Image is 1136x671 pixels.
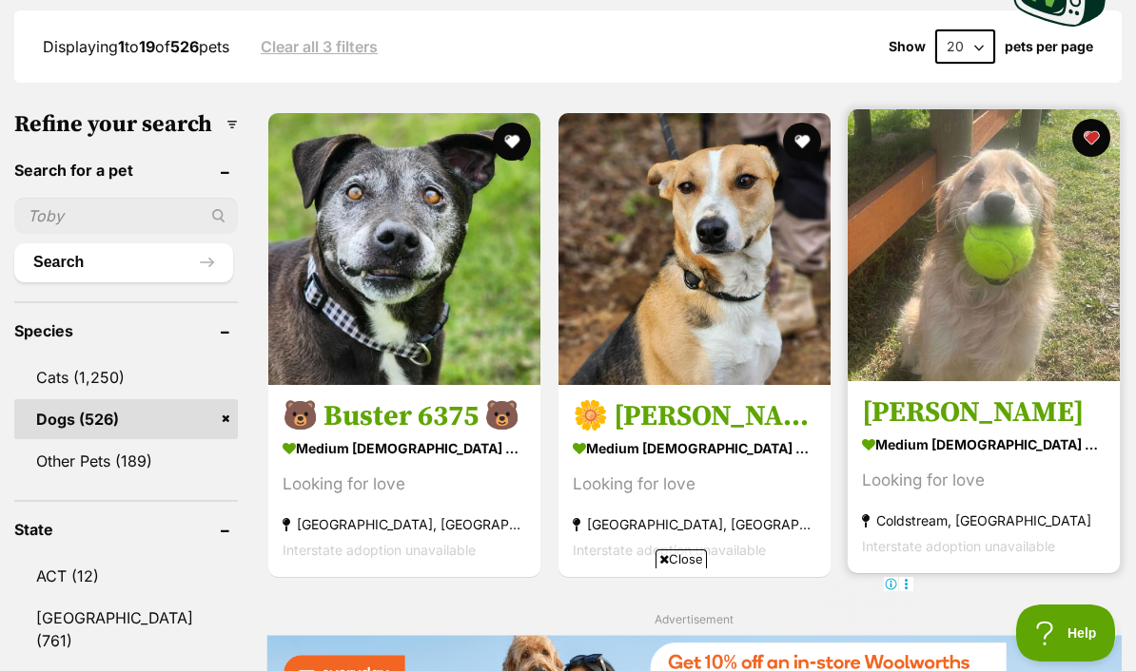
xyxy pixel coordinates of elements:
[14,198,238,234] input: Toby
[558,385,831,578] a: 🌼 [PERSON_NAME] 6367 🌼 medium [DEMOGRAPHIC_DATA] Dog Looking for love [GEOGRAPHIC_DATA], [GEOGRAP...
[118,37,125,56] strong: 1
[283,512,526,538] strong: [GEOGRAPHIC_DATA], [GEOGRAPHIC_DATA]
[848,109,1120,381] img: Lucy - Golden Retriever Dog
[283,543,476,559] span: Interstate adoption unavailable
[14,357,238,397] a: Cats (1,250)
[14,111,238,138] h3: Refine your search
[261,38,378,55] a: Clear all 3 filters
[268,385,540,578] a: 🐻 Buster 6375 🐻 medium [DEMOGRAPHIC_DATA] Dog Looking for love [GEOGRAPHIC_DATA], [GEOGRAPHIC_DAT...
[14,598,238,661] a: [GEOGRAPHIC_DATA] (761)
[493,123,531,161] button: favourite
[862,431,1106,459] strong: medium [DEMOGRAPHIC_DATA] Dog
[283,472,526,498] div: Looking for love
[283,435,526,463] strong: medium [DEMOGRAPHIC_DATA] Dog
[573,399,816,435] h3: 🌼 [PERSON_NAME] 6367 🌼
[14,441,238,481] a: Other Pets (189)
[14,399,238,439] a: Dogs (526)
[573,435,816,463] strong: medium [DEMOGRAPHIC_DATA] Dog
[268,113,540,385] img: 🐻 Buster 6375 🐻 - American Staffordshire Terrier Dog
[1005,39,1093,54] label: pets per page
[848,381,1120,574] a: [PERSON_NAME] medium [DEMOGRAPHIC_DATA] Dog Looking for love Coldstream, [GEOGRAPHIC_DATA] Inters...
[139,37,155,56] strong: 19
[283,399,526,435] h3: 🐻 Buster 6375 🐻
[573,543,766,559] span: Interstate adoption unavailable
[222,576,914,661] iframe: Advertisement
[558,113,831,385] img: 🌼 Daisy 6367 🌼 - Beagle x Australian Kelpie Dog
[656,549,707,568] span: Close
[573,472,816,498] div: Looking for love
[862,539,1055,555] span: Interstate adoption unavailable
[14,162,238,179] header: Search for a pet
[889,39,926,54] span: Show
[14,556,238,596] a: ACT (12)
[14,322,238,339] header: Species
[862,469,1106,494] div: Looking for love
[573,512,816,538] strong: [GEOGRAPHIC_DATA], [GEOGRAPHIC_DATA]
[14,243,233,281] button: Search
[43,37,229,56] span: Displaying to of pets
[14,521,238,538] header: State
[862,508,1106,534] strong: Coldstream, [GEOGRAPHIC_DATA]
[1072,119,1110,157] button: favourite
[170,37,199,56] strong: 526
[862,395,1106,431] h3: [PERSON_NAME]
[1016,604,1117,661] iframe: Help Scout Beacon - Open
[782,123,820,161] button: favourite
